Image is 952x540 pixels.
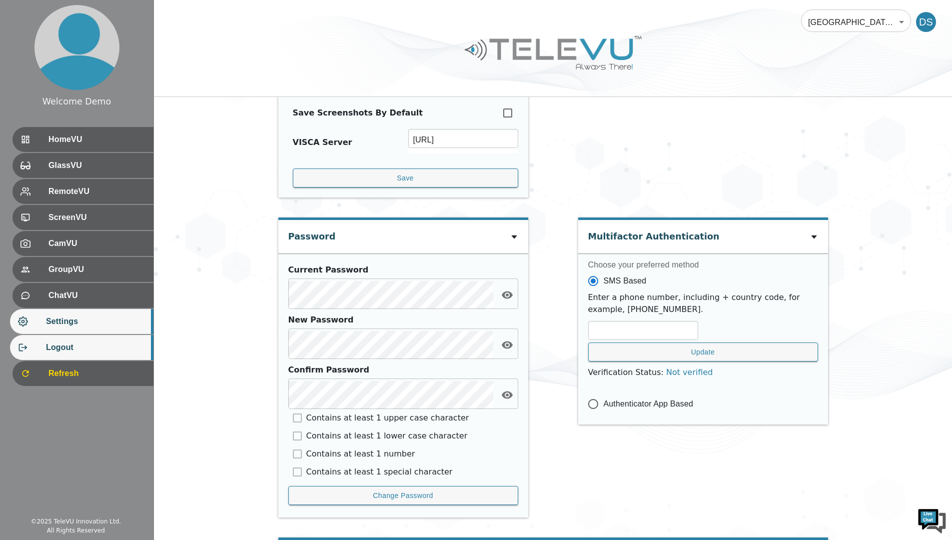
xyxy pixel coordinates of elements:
[48,289,145,301] span: ChatVU
[588,220,720,248] div: Multifactor Authentication
[48,367,145,379] span: Refresh
[306,412,469,424] p: Contains at least 1 upper case character
[497,285,517,305] button: toggle password visibility
[10,335,153,360] div: Logout
[917,505,947,535] img: Chat Widget
[10,309,153,334] div: Settings
[12,231,153,256] div: CamVU
[801,8,911,36] div: [GEOGRAPHIC_DATA] At Home
[288,220,336,248] div: Password
[12,361,153,386] div: Refresh
[52,52,168,65] div: Chat with us now
[164,5,188,29] div: Minimize live chat window
[916,12,936,32] div: DS
[306,448,415,460] p: Contains at least 1 number
[306,466,453,478] p: Contains at least 1 special character
[12,205,153,230] div: ScreenVU
[48,263,145,275] span: GroupVU
[12,179,153,204] div: RemoteVU
[12,153,153,178] div: GlassVU
[588,291,818,315] p: Enter a phone number, including + country code, for example, [PHONE_NUMBER].
[12,127,153,152] div: HomeVU
[17,46,42,71] img: d_736959983_company_1615157101543_736959983
[5,273,190,308] textarea: Type your message and hit 'Enter'
[12,257,153,282] div: GroupVU
[34,5,119,90] img: profile.png
[588,259,818,270] label: Choose your preferred method
[48,211,145,223] span: ScreenVU
[604,398,694,410] span: Authenticator App Based
[463,32,643,73] img: Logo
[306,430,468,442] p: Contains at least 1 lower case character
[48,185,145,197] span: RemoteVU
[48,159,145,171] span: GlassVU
[58,126,138,227] span: We're online!
[497,385,517,405] button: toggle password visibility
[588,342,818,362] button: Update
[30,517,121,526] div: © 2025 TeleVU Innovation Ltd.
[288,314,513,326] div: New Password
[604,275,647,287] span: SMS Based
[48,133,145,145] span: HomeVU
[293,168,518,188] button: Save
[48,237,145,249] span: CamVU
[47,526,105,535] div: All Rights Reserved
[288,264,513,276] div: Current Password
[588,366,818,378] p: Verification Status :
[293,136,352,148] div: VISCA Server
[12,283,153,308] div: ChatVU
[42,95,111,108] div: Welcome Demo
[497,335,517,355] button: toggle password visibility
[46,315,145,327] span: Settings
[293,107,423,119] div: Save Screenshots By Default
[666,367,713,377] span: Not verified
[288,486,518,505] button: Change Password
[46,341,145,353] span: Logout
[288,364,513,376] div: Confirm Password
